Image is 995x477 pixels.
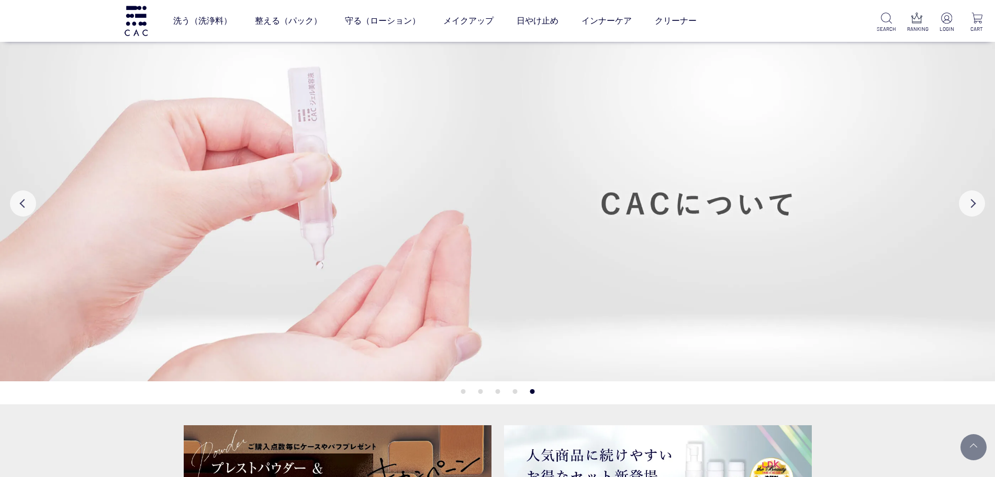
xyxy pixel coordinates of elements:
[478,389,483,394] button: 2 of 5
[959,190,985,217] button: Next
[173,6,232,36] a: 洗う（洗浄料）
[907,25,926,33] p: RANKING
[967,13,987,33] a: CART
[877,25,896,33] p: SEARCH
[512,389,517,394] button: 4 of 5
[530,389,534,394] button: 5 of 5
[907,13,926,33] a: RANKING
[582,6,632,36] a: インナーケア
[495,389,500,394] button: 3 of 5
[967,25,987,33] p: CART
[517,6,558,36] a: 日やけ止め
[123,6,149,36] img: logo
[877,13,896,33] a: SEARCH
[345,6,420,36] a: 守る（ローション）
[937,13,956,33] a: LOGIN
[461,389,465,394] button: 1 of 5
[443,6,494,36] a: メイクアップ
[937,25,956,33] p: LOGIN
[255,6,322,36] a: 整える（パック）
[655,6,697,36] a: クリーナー
[10,190,36,217] button: Previous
